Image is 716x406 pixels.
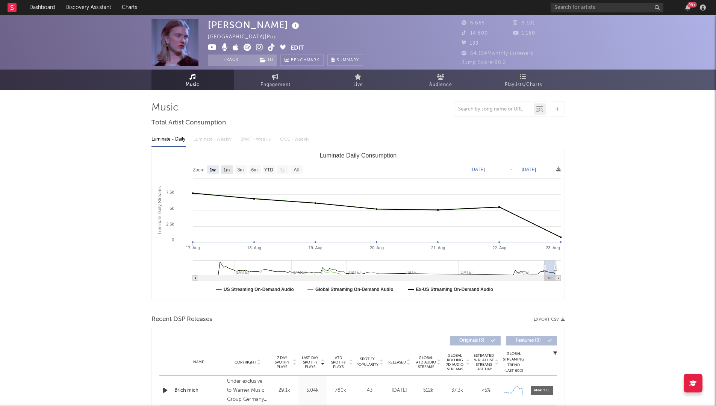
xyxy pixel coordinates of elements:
span: Originals ( 3 ) [455,338,489,343]
div: 99 + [687,2,697,8]
text: 17. Aug [186,245,200,250]
span: 6.665 [462,21,485,26]
button: (1) [255,55,277,66]
span: 7 Day Spotify Plays [272,356,292,369]
text: YTD [264,167,273,173]
div: 43 [357,387,383,394]
text: 19. Aug [308,245,322,250]
span: Benchmark [291,56,319,65]
div: 512k [416,387,441,394]
span: Global Rolling 7D Audio Streams [445,353,465,371]
div: 37.3k [445,387,470,394]
span: Playlists/Charts [505,80,542,89]
div: 780k [328,387,353,394]
text: 1m [223,167,230,173]
span: Music [186,80,200,89]
span: ( 1 ) [255,55,277,66]
text: 7.5k [166,190,174,194]
div: <5% [474,387,499,394]
span: 14.600 [462,31,488,36]
button: 99+ [685,5,690,11]
span: 64.159 Monthly Listeners [462,51,533,56]
text: 2.5k [166,222,174,226]
text: Ex-US Streaming On-Demand Audio [416,287,493,292]
text: 18. Aug [247,245,261,250]
span: 9.101 [513,21,535,26]
div: Under exclusive to Warner Music Group Germany Holding GmbH, © 2025 [PERSON_NAME] [227,377,268,404]
a: Playlists/Charts [482,70,565,90]
span: Global ATD Audio Streams [416,356,436,369]
div: 5.04k [300,387,325,394]
div: [PERSON_NAME] [208,19,301,31]
text: 0 [171,238,174,242]
button: Track [208,55,255,66]
text: 23. Aug [546,245,560,250]
span: Spotify Popularity [356,356,378,368]
button: Edit [291,44,304,53]
span: Estimated % Playlist Streams Last Day [474,353,494,371]
text: US Streaming On-Demand Audio [224,287,294,292]
text: 1y [280,167,285,173]
a: Live [317,70,400,90]
button: Export CSV [534,317,565,322]
div: [DATE] [387,387,412,394]
text: All [294,167,298,173]
text: [DATE] [522,167,536,172]
span: Last Day Spotify Plays [300,356,320,369]
a: Audience [400,70,482,90]
button: Originals(3) [450,336,501,345]
a: Brich mich [174,387,224,394]
span: Total Artist Consumption [151,118,226,127]
text: 22. Aug [492,245,506,250]
div: Name [174,359,224,365]
text: Luminate Daily Streams [157,186,162,234]
text: → [509,167,513,172]
span: 1.160 [513,31,535,36]
text: 5k [170,206,174,211]
span: Released [388,360,406,365]
text: Luminate Daily Consumption [319,152,397,159]
text: 6m [251,167,257,173]
a: Music [151,70,234,90]
div: [GEOGRAPHIC_DATA] | Pop [208,33,286,42]
span: Jump Score: 96.2 [462,60,506,65]
span: Audience [429,80,452,89]
text: Global Streaming On-Demand Audio [315,287,393,292]
span: 139 [462,41,479,46]
input: Search for artists [551,3,663,12]
text: 20. Aug [369,245,383,250]
span: Features ( 0 ) [511,338,546,343]
button: Features(0) [506,336,557,345]
svg: Luminate Daily Consumption [152,149,565,300]
text: 21. Aug [431,245,445,250]
input: Search by song name or URL [454,106,534,112]
button: Summary [327,55,363,66]
span: ATD Spotify Plays [328,356,348,369]
text: 1w [209,167,216,173]
div: Global Streaming Trend (Last 60D) [503,351,525,374]
span: Live [353,80,363,89]
text: Zoom [193,167,204,173]
span: Summary [337,58,359,62]
div: Luminate - Daily [151,133,186,146]
span: Engagement [260,80,291,89]
text: [DATE] [471,167,485,172]
span: Recent DSP Releases [151,315,212,324]
a: Engagement [234,70,317,90]
div: 29.1k [272,387,297,394]
a: Benchmark [280,55,324,66]
text: 3m [237,167,244,173]
span: Copyright [235,360,256,365]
